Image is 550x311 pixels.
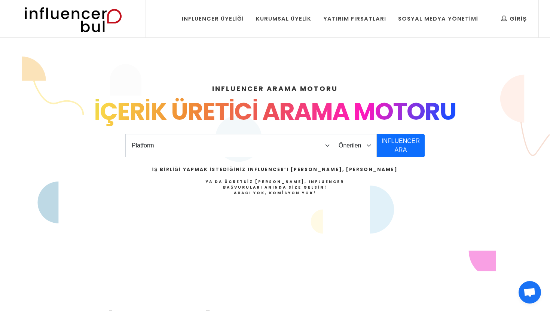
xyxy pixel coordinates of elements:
[398,15,478,23] div: Sosyal Medya Yönetimi
[501,15,527,23] div: Giriş
[519,281,541,304] div: Açık sohbet
[33,94,517,129] div: İÇERİK ÜRETİCİ ARAMA MOTORU
[256,15,311,23] div: Kurumsal Üyelik
[234,190,316,196] strong: Aracı Yok, Komisyon Yok!
[152,166,398,173] h2: İş Birliği Yapmak İstediğiniz Influencer’ı [PERSON_NAME], [PERSON_NAME]
[152,179,398,196] h4: Ya da Ücretsiz [PERSON_NAME], Influencer Başvuruları Anında Size Gelsin!
[377,134,425,157] button: INFLUENCER ARA
[182,15,244,23] div: Influencer Üyeliği
[33,83,517,94] h4: INFLUENCER ARAMA MOTORU
[323,15,386,23] div: Yatırım Fırsatları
